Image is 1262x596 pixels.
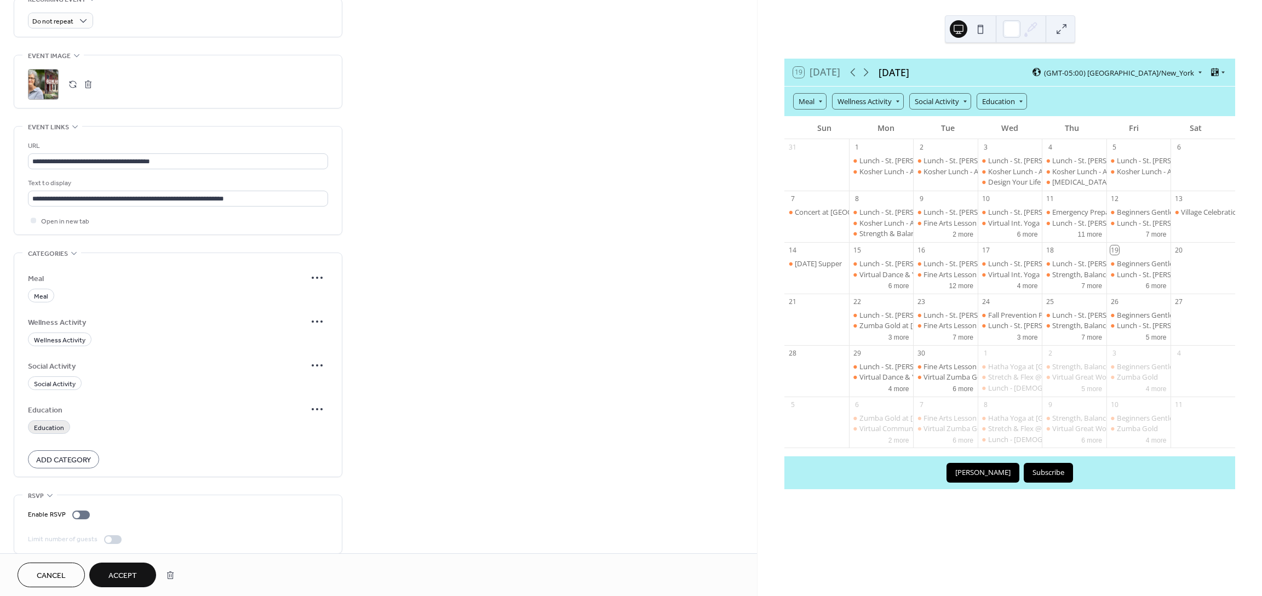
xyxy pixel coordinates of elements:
[28,360,306,372] span: Social Activity
[1046,143,1055,152] div: 4
[1042,270,1106,279] div: Strength, Balance, and Core at Palisades Rec Center with Emma
[859,423,985,433] div: Virtual Community Lunch with Friends
[849,413,914,423] div: Zumba Gold at Tenley-Friendship Library with Ruth
[913,259,978,268] div: Lunch - St. Alban's
[923,259,1014,268] div: Lunch - St. [PERSON_NAME]
[1052,259,1143,268] div: Lunch - St. [PERSON_NAME]
[28,509,66,520] div: Enable RSVP
[1052,167,1118,176] div: Kosher Lunch - Adas
[1077,383,1106,393] button: 5 more
[36,455,91,466] span: Add Category
[923,270,1131,279] div: Fine Arts Lesson at [GEOGRAPHIC_DATA] with [PERSON_NAME]
[1174,194,1184,204] div: 13
[1046,297,1055,306] div: 25
[988,259,1079,268] div: Lunch - St. [PERSON_NAME]
[913,413,978,423] div: Fine Arts Lesson at Cleveland Park Library with Dominique
[853,400,862,409] div: 6
[795,207,902,217] div: Concert at [GEOGRAPHIC_DATA]
[859,218,926,228] div: Kosher Lunch - Adas
[1106,320,1171,330] div: Lunch - St. Alban's
[1044,69,1194,76] span: (GMT-05:00) [GEOGRAPHIC_DATA]/New_York
[1103,117,1165,139] div: Fri
[1117,372,1158,382] div: Zumba Gold
[948,383,978,393] button: 6 more
[923,362,1131,371] div: Fine Arts Lesson at [GEOGRAPHIC_DATA] with [PERSON_NAME]
[1110,400,1120,409] div: 10
[1106,156,1171,165] div: Lunch - St. Alban's
[784,207,849,217] div: Concert at Tregaron Conservancy
[1074,228,1106,239] button: 11 more
[1077,331,1106,342] button: 7 more
[1046,245,1055,255] div: 18
[1117,362,1191,371] div: Beginners Gentle Yoga
[1046,400,1055,409] div: 9
[1117,423,1158,433] div: Zumba Gold
[1141,434,1171,445] button: 4 more
[849,259,914,268] div: Lunch - St. Alban's
[1042,207,1106,217] div: Emergency Preparedness Workshop
[37,570,66,582] span: Cancel
[859,156,950,165] div: Lunch - St. [PERSON_NAME]
[988,434,1092,444] div: Lunch - [DEMOGRAPHIC_DATA]
[1077,434,1106,445] button: 6 more
[913,207,978,217] div: Lunch - St. Alban's
[978,413,1042,423] div: Hatha Yoga at Tenley Library
[1174,245,1184,255] div: 20
[923,207,1014,217] div: Lunch - St. [PERSON_NAME]
[982,297,991,306] div: 24
[859,320,1054,330] div: Zumba Gold at [GEOGRAPHIC_DATA] with [PERSON_NAME]
[1106,207,1171,217] div: Beginners Gentle Yoga
[853,143,862,152] div: 1
[788,194,798,204] div: 7
[913,372,978,382] div: Virtual Zumba Gold with Ruth
[978,259,1042,268] div: Lunch - St. Alban's
[913,156,978,165] div: Lunch - St. Alban's
[1077,280,1106,290] button: 7 more
[28,273,306,284] span: Meal
[1052,372,1156,382] div: Virtual Great Women in the Arts
[1042,259,1106,268] div: Lunch - St. Alban's
[988,372,1115,382] div: Stretch & Flex @ [GEOGRAPHIC_DATA]
[1042,167,1106,176] div: Kosher Lunch - Adas
[913,423,978,433] div: Virtual Zumba Gold with Ruth
[978,167,1042,176] div: Kosher Lunch - Adas
[1042,320,1106,330] div: Strength, Balance, and Core at Palisades Rec Center with Emma
[917,245,926,255] div: 16
[982,348,991,358] div: 1
[1117,156,1208,165] div: Lunch - St. [PERSON_NAME]
[1117,320,1208,330] div: Lunch - St. [PERSON_NAME]
[795,259,842,268] div: [DATE] Supper
[988,413,1107,423] div: Hatha Yoga at [GEOGRAPHIC_DATA]
[853,348,862,358] div: 29
[1110,348,1120,358] div: 3
[1171,207,1235,217] div: Village Celebration
[28,404,306,416] span: Education
[28,140,326,152] div: URL
[923,156,1014,165] div: Lunch - St. [PERSON_NAME]
[923,310,1014,320] div: Lunch - St. [PERSON_NAME]
[1052,218,1143,228] div: Lunch - St. [PERSON_NAME]
[1046,194,1055,204] div: 11
[978,383,1042,393] div: Lunch - St. Paul's Lutheran Church
[988,310,1067,320] div: Fall Prevention Program
[948,228,978,239] button: 2 more
[978,423,1042,433] div: Stretch & Flex @ Palisades Library
[884,331,914,342] button: 3 more
[1042,372,1106,382] div: Virtual Great Women in the Arts
[849,270,914,279] div: Virtual Dance & Yoga for Mind, Body and Spirit with Smita
[1013,280,1042,290] button: 4 more
[28,122,69,133] span: Event links
[988,167,1054,176] div: Kosher Lunch - Adas
[859,372,1084,382] div: Virtual Dance & Yoga for Mind, Body and Spirit with [PERSON_NAME]
[1106,259,1171,268] div: Beginners Gentle Yoga
[1141,280,1171,290] button: 6 more
[917,297,926,306] div: 23
[849,423,914,433] div: Virtual Community Lunch with Friends
[853,194,862,204] div: 8
[1041,117,1103,139] div: Thu
[979,117,1041,139] div: Wed
[859,207,950,217] div: Lunch - St. [PERSON_NAME]
[946,463,1019,483] button: [PERSON_NAME]
[988,423,1115,433] div: Stretch & Flex @ [GEOGRAPHIC_DATA]
[28,177,326,189] div: Text to display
